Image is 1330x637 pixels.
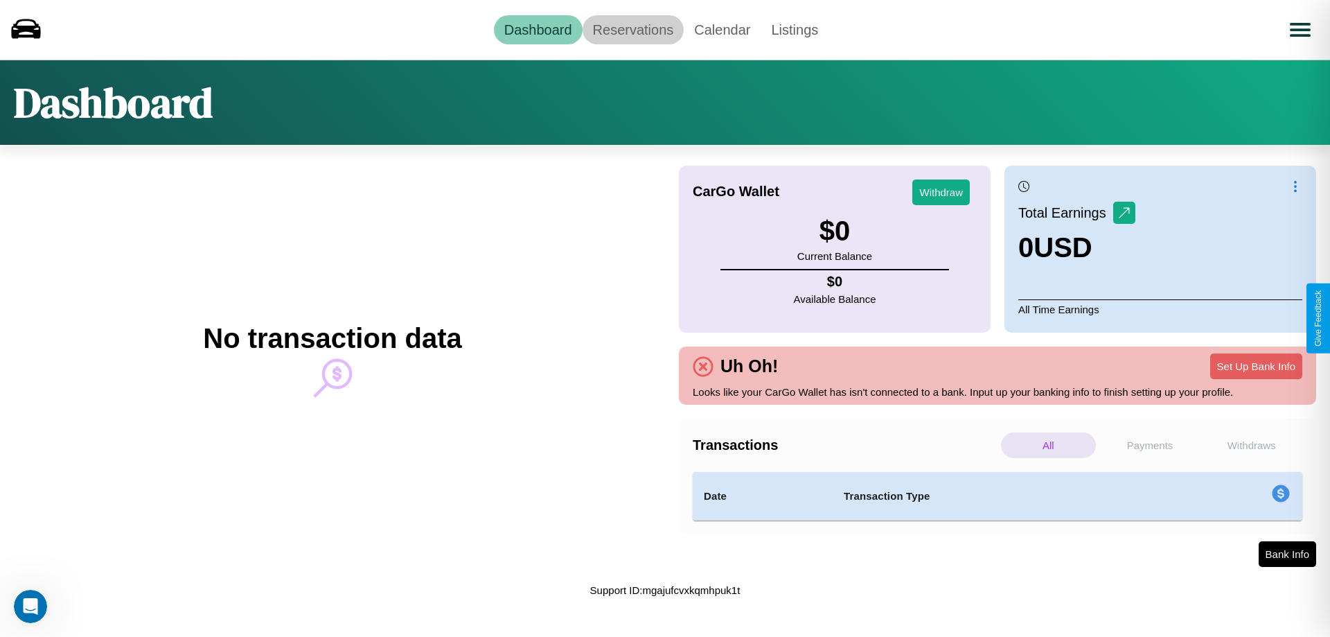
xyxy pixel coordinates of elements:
button: Set Up Bank Info [1210,354,1302,379]
p: Payments [1103,433,1198,458]
a: Calendar [684,15,761,44]
h4: CarGo Wallet [693,184,779,200]
h1: Dashboard [14,74,213,131]
button: Bank Info [1259,541,1316,567]
h4: Transactions [693,437,997,453]
h4: Transaction Type [844,488,1158,505]
div: Give Feedback [1313,290,1323,347]
table: simple table [693,472,1302,521]
h3: 0 USD [1018,232,1135,263]
p: Current Balance [797,247,872,265]
iframe: Intercom live chat [14,590,47,623]
h4: Date [704,488,822,505]
button: Withdraw [912,180,970,205]
a: Listings [761,15,828,44]
p: Total Earnings [1018,200,1113,225]
h3: $ 0 [797,216,872,247]
p: Withdraws [1204,433,1299,458]
p: Available Balance [794,290,876,308]
p: All [1001,433,1096,458]
h4: Uh Oh! [713,356,785,376]
button: Open menu [1281,10,1320,49]
a: Reservations [583,15,684,44]
h4: $ 0 [794,274,876,290]
p: Looks like your CarGo Wallet has isn't connected to a bank. Input up your banking info to finish ... [693,383,1302,401]
p: All Time Earnings [1018,299,1302,319]
h2: No transaction data [203,323,461,354]
a: Dashboard [494,15,583,44]
p: Support ID: mgajufcvxkqmhpuk1t [590,581,741,600]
